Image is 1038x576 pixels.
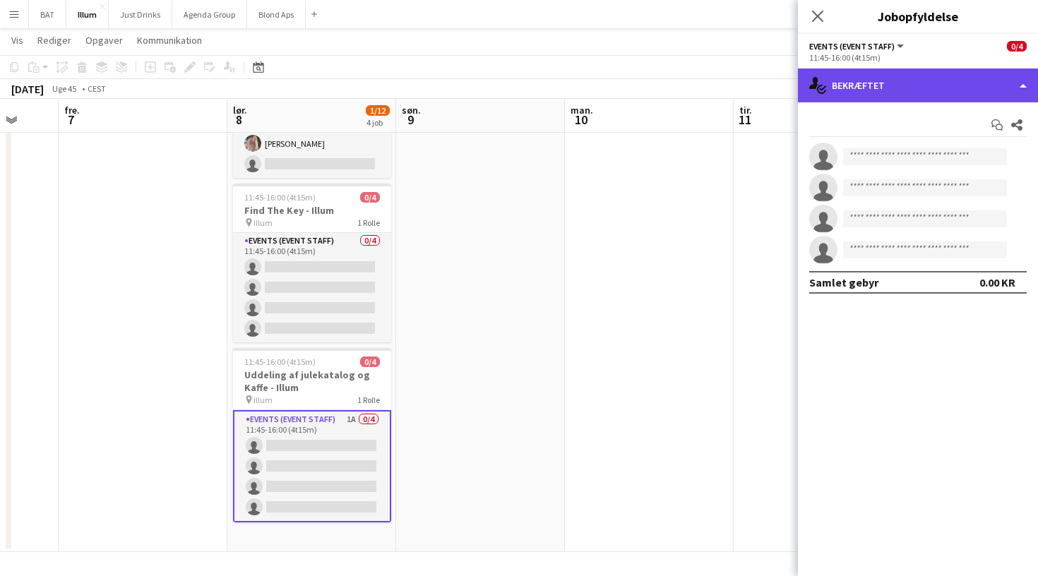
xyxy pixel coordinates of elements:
[809,275,878,289] div: Samlet gebyr
[809,41,895,52] span: Events (Event Staff)
[809,52,1027,63] div: 11:45-16:00 (4t15m)
[366,117,389,128] div: 4 job
[80,31,129,49] a: Opgaver
[6,31,29,49] a: Vis
[231,112,247,128] span: 8
[233,104,247,116] span: lør.
[253,217,273,228] span: Illum
[798,68,1038,102] div: Bekræftet
[32,31,77,49] a: Rediger
[233,204,391,217] h3: Find The Key - Illum
[172,1,247,28] button: Agenda Group
[244,192,316,203] span: 11:45-16:00 (4t15m)
[402,104,421,116] span: søn.
[109,1,172,28] button: Just Drinks
[400,112,421,128] span: 9
[357,395,380,405] span: 1 Rolle
[62,112,80,128] span: 7
[979,275,1015,289] div: 0.00 KR
[11,82,44,96] div: [DATE]
[88,83,106,94] div: CEST
[1007,41,1027,52] span: 0/4
[798,7,1038,25] h3: Jobopfyldelse
[11,34,23,47] span: Vis
[37,34,71,47] span: Rediger
[244,356,316,367] span: 11:45-16:00 (4t15m)
[737,112,752,128] span: 11
[253,395,273,405] span: Illum
[29,1,66,28] button: BAT
[360,356,380,367] span: 0/4
[571,104,593,116] span: man.
[85,34,123,47] span: Opgaver
[137,34,202,47] span: Kommunikation
[233,109,391,178] app-card-role: Events (Event Staff)1/211:45-15:00 (3t15m)[PERSON_NAME]
[64,104,80,116] span: fre.
[233,368,391,394] h3: Uddeling af julekatalog og Kaffe - Illum
[233,184,391,342] app-job-card: 11:45-16:00 (4t15m)0/4Find The Key - Illum Illum1 RolleEvents (Event Staff)0/411:45-16:00 (4t15m)
[233,233,391,342] app-card-role: Events (Event Staff)0/411:45-16:00 (4t15m)
[809,41,906,52] button: Events (Event Staff)
[360,192,380,203] span: 0/4
[568,112,593,128] span: 10
[47,83,82,94] span: Uge 45
[247,1,306,28] button: Blond Aps
[66,1,109,28] button: Illum
[739,104,752,116] span: tir.
[131,31,208,49] a: Kommunikation
[233,410,391,522] app-card-role: Events (Event Staff)1A0/411:45-16:00 (4t15m)
[233,348,391,522] app-job-card: 11:45-16:00 (4t15m)0/4Uddeling af julekatalog og Kaffe - Illum Illum1 RolleEvents (Event Staff)1A...
[366,105,390,116] span: 1/12
[357,217,380,228] span: 1 Rolle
